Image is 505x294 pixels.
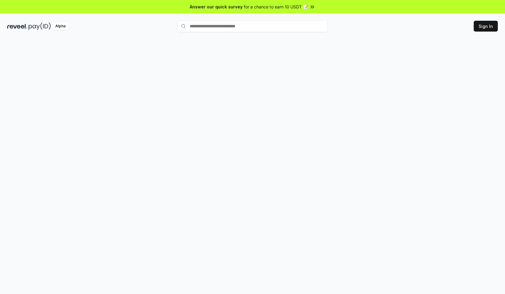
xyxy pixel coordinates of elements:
[7,23,27,30] img: reveel_dark
[52,23,69,30] div: Alpha
[244,4,308,10] span: for a chance to earn 10 USDT 📝
[29,23,51,30] img: pay_id
[190,4,243,10] span: Answer our quick survey
[474,21,498,32] button: Sign In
